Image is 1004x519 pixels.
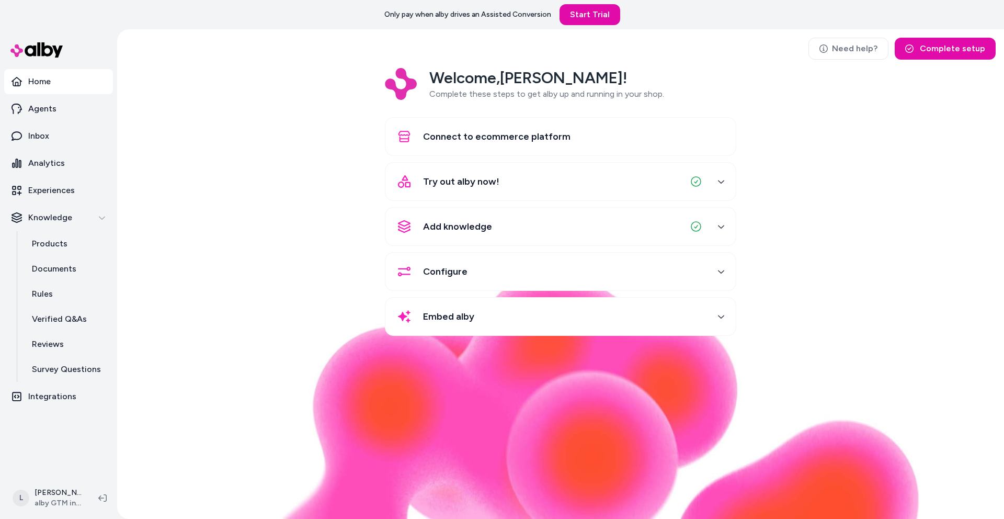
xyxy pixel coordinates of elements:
a: Verified Q&As [21,307,113,332]
a: Analytics [4,151,113,176]
p: Experiences [28,184,75,197]
a: Home [4,69,113,94]
a: Inbox [4,123,113,149]
a: Products [21,231,113,256]
button: Knowledge [4,205,113,230]
a: Survey Questions [21,357,113,382]
span: alby GTM internal [35,498,82,509]
a: Reviews [21,332,113,357]
p: [PERSON_NAME] [35,488,82,498]
a: Start Trial [560,4,620,25]
button: Complete setup [895,38,996,60]
a: Documents [21,256,113,281]
a: Integrations [4,384,113,409]
p: Agents [28,103,56,115]
a: Need help? [808,38,888,60]
span: Embed alby [423,309,474,324]
a: Rules [21,281,113,307]
button: Configure [392,259,729,284]
button: Connect to ecommerce platform [392,124,729,149]
h2: Welcome, [PERSON_NAME] ! [429,68,664,88]
p: Inbox [28,130,49,142]
p: Only pay when alby drives an Assisted Conversion [384,9,551,20]
button: L[PERSON_NAME]alby GTM internal [6,481,90,515]
span: Complete these steps to get alby up and running in your shop. [429,89,664,99]
p: Analytics [28,157,65,170]
button: Try out alby now! [392,169,729,194]
p: Survey Questions [32,363,101,376]
a: Agents [4,96,113,121]
p: Rules [32,288,53,300]
p: Documents [32,263,76,275]
img: alby Bubble [201,269,920,519]
span: L [13,490,29,506]
p: Reviews [32,338,64,351]
button: Embed alby [392,304,729,329]
img: alby Logo [10,42,63,58]
span: Connect to ecommerce platform [423,129,571,144]
span: Configure [423,264,467,279]
a: Experiences [4,178,113,203]
button: Add knowledge [392,214,729,239]
p: Products [32,238,67,250]
p: Integrations [28,390,76,403]
img: Logo [385,68,417,100]
span: Add knowledge [423,219,492,234]
p: Verified Q&As [32,313,87,325]
span: Try out alby now! [423,174,499,189]
p: Home [28,75,51,88]
p: Knowledge [28,211,72,224]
